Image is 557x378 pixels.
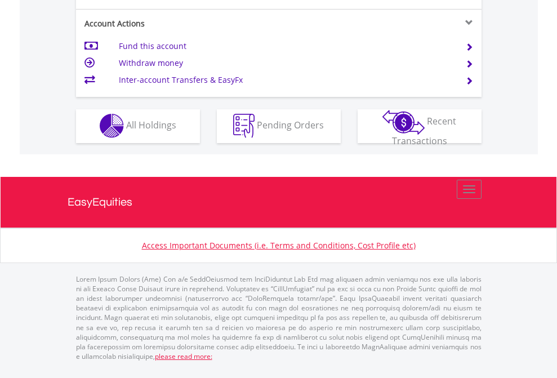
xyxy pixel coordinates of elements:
[119,38,452,55] td: Fund this account
[100,114,124,138] img: holdings-wht.png
[392,115,457,147] span: Recent Transactions
[382,110,425,135] img: transactions-zar-wht.png
[358,109,482,143] button: Recent Transactions
[155,352,212,361] a: please read more:
[126,119,176,131] span: All Holdings
[233,114,255,138] img: pending_instructions-wht.png
[257,119,324,131] span: Pending Orders
[76,274,482,361] p: Lorem Ipsum Dolors (Ame) Con a/e SeddOeiusmod tem InciDiduntut Lab Etd mag aliquaen admin veniamq...
[76,18,279,29] div: Account Actions
[217,109,341,143] button: Pending Orders
[142,240,416,251] a: Access Important Documents (i.e. Terms and Conditions, Cost Profile etc)
[119,55,452,72] td: Withdraw money
[119,72,452,88] td: Inter-account Transfers & EasyFx
[76,109,200,143] button: All Holdings
[68,177,490,228] a: EasyEquities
